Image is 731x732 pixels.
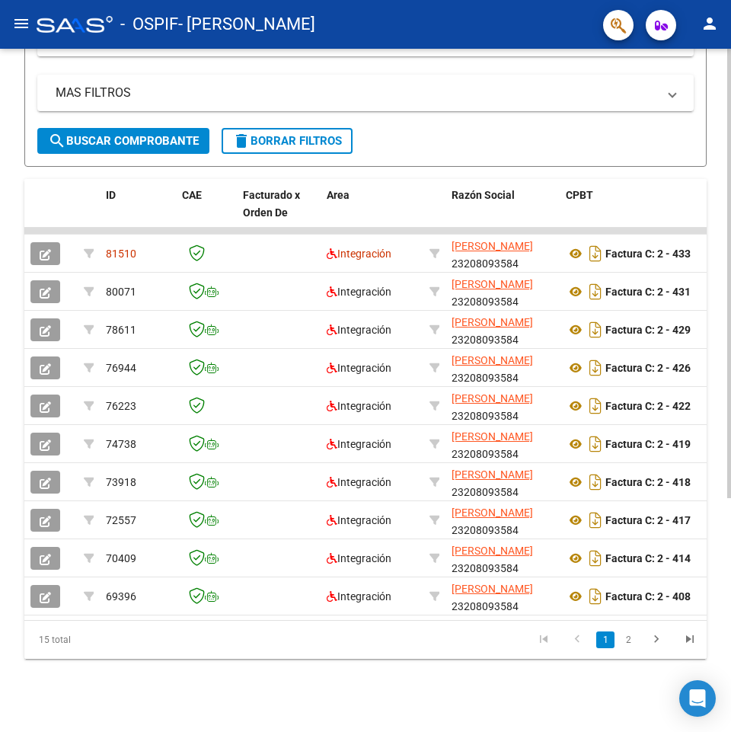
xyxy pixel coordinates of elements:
span: Integración [327,324,391,336]
strong: Factura C: 2 - 414 [605,552,691,564]
span: Razón Social [452,189,515,201]
span: 72557 [106,514,136,526]
span: Area [327,189,350,201]
datatable-header-cell: Razón Social [445,179,560,246]
span: - [PERSON_NAME] [178,8,315,41]
span: [PERSON_NAME] [452,545,533,557]
span: 76944 [106,362,136,374]
span: 73918 [106,476,136,488]
i: Descargar documento [586,470,605,494]
span: [PERSON_NAME] [452,316,533,328]
i: Descargar documento [586,280,605,304]
div: 23208093584 [452,238,554,270]
span: [PERSON_NAME] [452,583,533,595]
i: Descargar documento [586,432,605,456]
span: CPBT [566,189,593,201]
button: Borrar Filtros [222,128,353,154]
datatable-header-cell: CAE [176,179,237,246]
button: Buscar Comprobante [37,128,209,154]
span: Integración [327,438,391,450]
mat-panel-title: MAS FILTROS [56,85,657,101]
span: Borrar Filtros [232,134,342,148]
i: Descargar documento [586,546,605,571]
div: 23208093584 [452,276,554,308]
datatable-header-cell: Area [321,179,423,246]
a: go to previous page [563,631,592,648]
span: 74738 [106,438,136,450]
div: 23208093584 [452,390,554,422]
strong: Factura C: 2 - 426 [605,362,691,374]
span: Integración [327,590,391,603]
strong: Factura C: 2 - 431 [605,286,691,298]
span: ID [106,189,116,201]
span: Facturado x Orden De [243,189,300,219]
datatable-header-cell: Facturado x Orden De [237,179,321,246]
a: 1 [596,631,614,648]
a: 2 [619,631,637,648]
i: Descargar documento [586,318,605,342]
span: Integración [327,552,391,564]
strong: Factura C: 2 - 419 [605,438,691,450]
span: Integración [327,248,391,260]
a: go to first page [529,631,558,648]
strong: Factura C: 2 - 433 [605,248,691,260]
span: 76223 [106,400,136,412]
i: Descargar documento [586,394,605,418]
a: go to next page [642,631,671,648]
mat-expansion-panel-header: MAS FILTROS [37,75,694,111]
strong: Factura C: 2 - 429 [605,324,691,336]
strong: Factura C: 2 - 417 [605,514,691,526]
i: Descargar documento [586,356,605,380]
datatable-header-cell: CPBT [560,179,720,246]
li: page 2 [617,627,640,653]
li: page 1 [594,627,617,653]
span: 78611 [106,324,136,336]
span: 81510 [106,248,136,260]
mat-icon: delete [232,132,251,150]
div: 23208093584 [452,580,554,612]
div: 23208093584 [452,466,554,498]
span: 69396 [106,590,136,603]
div: 23208093584 [452,428,554,460]
span: [PERSON_NAME] [452,278,533,290]
span: Integración [327,286,391,298]
span: [PERSON_NAME] [452,240,533,252]
span: 70409 [106,552,136,564]
span: Integración [327,476,391,488]
div: Open Intercom Messenger [679,680,716,717]
strong: Factura C: 2 - 422 [605,400,691,412]
span: [PERSON_NAME] [452,392,533,404]
div: 23208093584 [452,352,554,384]
datatable-header-cell: ID [100,179,176,246]
i: Descargar documento [586,241,605,266]
mat-icon: menu [12,14,30,33]
span: Integración [327,400,391,412]
div: 23208093584 [452,504,554,536]
strong: Factura C: 2 - 408 [605,590,691,603]
span: Integración [327,514,391,526]
span: - OSPIF [120,8,178,41]
div: 23208093584 [452,542,554,574]
div: 15 total [24,621,161,659]
span: [PERSON_NAME] [452,468,533,481]
span: [PERSON_NAME] [452,430,533,443]
div: 23208093584 [452,314,554,346]
span: [PERSON_NAME] [452,507,533,519]
strong: Factura C: 2 - 418 [605,476,691,488]
span: 80071 [106,286,136,298]
span: Buscar Comprobante [48,134,199,148]
i: Descargar documento [586,584,605,609]
span: Integración [327,362,391,374]
span: [PERSON_NAME] [452,354,533,366]
mat-icon: search [48,132,66,150]
span: CAE [182,189,202,201]
i: Descargar documento [586,508,605,532]
a: go to last page [675,631,704,648]
mat-icon: person [701,14,719,33]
